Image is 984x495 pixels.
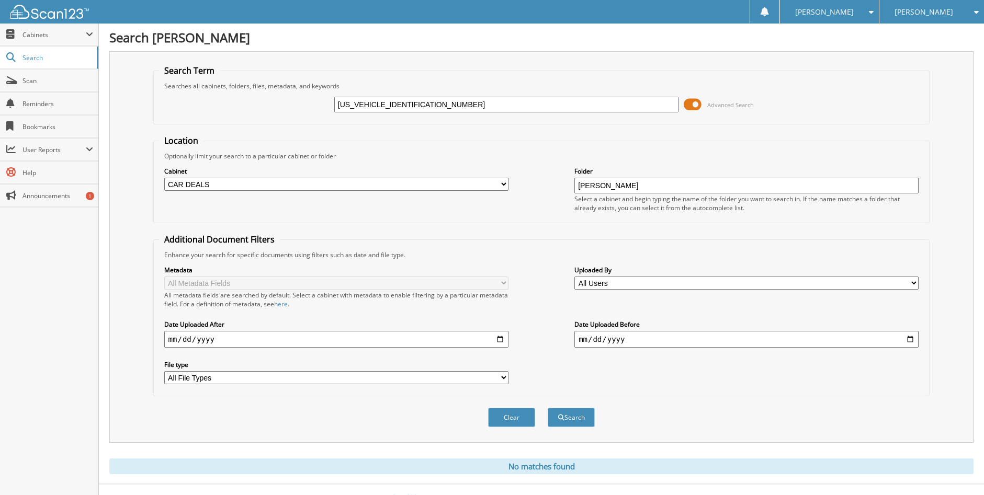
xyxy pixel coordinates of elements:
input: start [164,331,508,348]
label: Metadata [164,266,508,274]
label: Uploaded By [574,266,919,274]
span: Advanced Search [707,101,754,109]
label: Folder [574,167,919,176]
div: Optionally limit your search to a particular cabinet or folder [159,152,924,160]
legend: Search Term [159,65,220,76]
div: Select a cabinet and begin typing the name of the folder you want to search in. If the name match... [574,194,919,212]
label: File type [164,360,508,369]
h1: Search [PERSON_NAME] [109,29,974,46]
span: Bookmarks [22,122,93,131]
span: Announcements [22,191,93,200]
span: Reminders [22,99,93,108]
span: User Reports [22,145,86,154]
legend: Additional Document Filters [159,234,280,245]
legend: Location [159,135,203,146]
div: Enhance your search for specific documents using filters such as date and file type. [159,250,924,259]
span: Help [22,168,93,177]
button: Clear [488,408,535,427]
span: [PERSON_NAME] [795,9,854,15]
button: Search [548,408,595,427]
span: Search [22,53,92,62]
a: here [274,300,288,308]
label: Cabinet [164,167,508,176]
div: No matches found [109,458,974,474]
label: Date Uploaded Before [574,320,919,329]
label: Date Uploaded After [164,320,508,329]
span: [PERSON_NAME] [895,9,953,15]
img: scan123-logo-white.svg [10,5,89,19]
input: end [574,331,919,348]
div: All metadata fields are searched by default. Select a cabinet with metadata to enable filtering b... [164,291,508,308]
div: 1 [86,192,94,200]
div: Searches all cabinets, folders, files, metadata, and keywords [159,82,924,90]
span: Cabinets [22,30,86,39]
span: Scan [22,76,93,85]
